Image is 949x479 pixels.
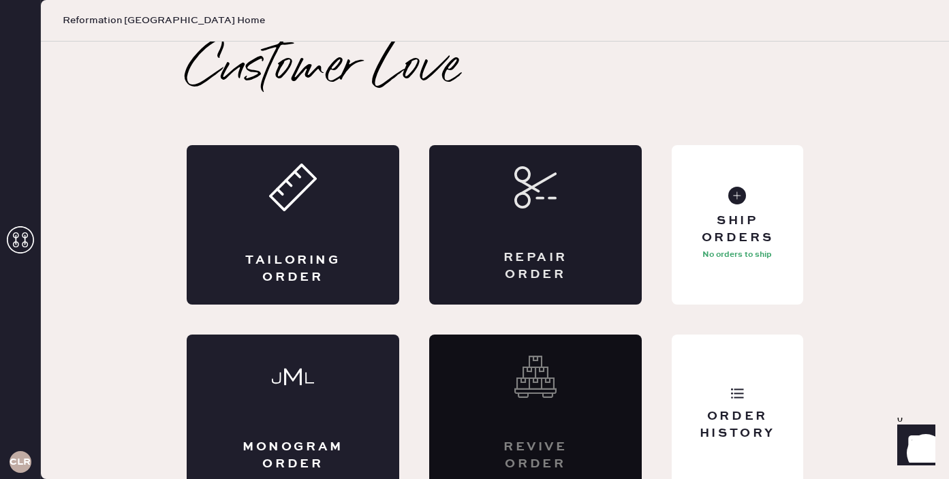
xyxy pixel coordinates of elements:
div: Monogram Order [241,439,345,473]
div: Revive order [484,439,587,473]
p: No orders to ship [702,247,772,263]
iframe: Front Chat [884,418,943,476]
div: Repair Order [484,249,587,283]
h2: Customer Love [187,42,460,96]
h3: CLR [10,457,31,467]
div: Tailoring Order [241,252,345,286]
span: Reformation [GEOGRAPHIC_DATA] Home [63,14,265,27]
div: Order History [683,408,792,442]
div: Ship Orders [683,213,792,247]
